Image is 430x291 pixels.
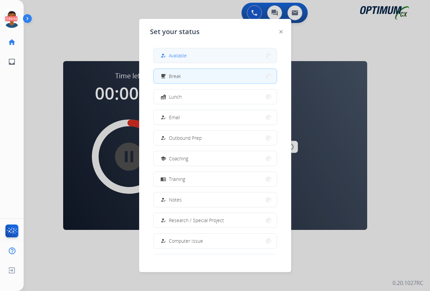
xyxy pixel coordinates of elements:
[154,48,277,63] button: Available
[160,197,166,203] mat-icon: how_to_reg
[169,217,224,224] span: Research / Special Project
[169,93,182,100] span: Lunch
[169,134,202,141] span: Outbound Prep
[169,176,185,183] span: Training
[279,30,283,33] img: close-button
[154,172,277,186] button: Training
[169,196,182,203] span: Notes
[160,114,166,120] mat-icon: how_to_reg
[169,73,181,80] span: Break
[160,217,166,223] mat-icon: how_to_reg
[154,89,277,104] button: Lunch
[154,110,277,125] button: Email
[160,73,166,79] mat-icon: free_breakfast
[150,27,200,36] span: Set your status
[160,238,166,244] mat-icon: how_to_reg
[160,53,166,58] mat-icon: how_to_reg
[154,192,277,207] button: Notes
[154,234,277,248] button: Computer Issue
[169,155,188,162] span: Coaching
[154,213,277,228] button: Research / Special Project
[393,279,423,287] p: 0.20.1027RC
[169,114,180,121] span: Email
[154,254,277,269] button: Internet Issue
[8,38,16,46] mat-icon: home
[160,156,166,161] mat-icon: school
[154,151,277,166] button: Coaching
[160,94,166,100] mat-icon: fastfood
[8,58,16,66] mat-icon: inbox
[154,69,277,83] button: Break
[169,52,187,59] span: Available
[154,131,277,145] button: Outbound Prep
[160,176,166,182] mat-icon: menu_book
[160,135,166,141] mat-icon: how_to_reg
[169,237,203,244] span: Computer Issue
